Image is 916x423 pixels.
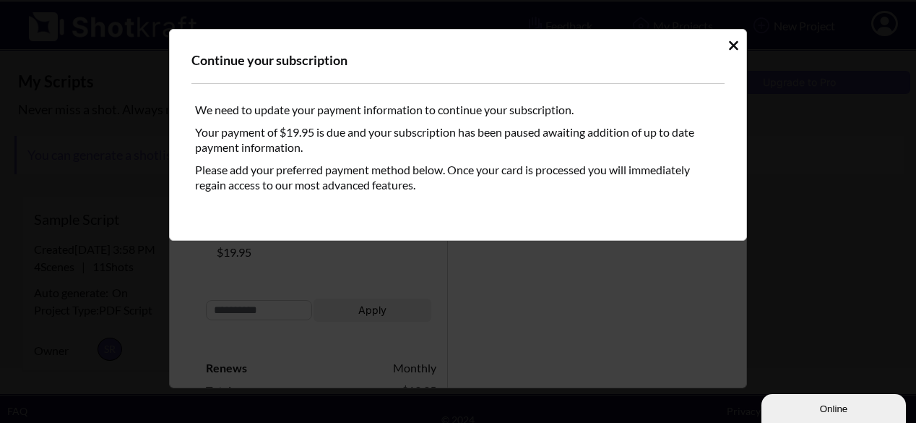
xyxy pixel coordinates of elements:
[191,51,725,69] div: Continue your subscription
[169,29,747,241] div: Idle Modal
[761,391,909,423] iframe: chat widget
[191,121,725,158] div: Your payment of $19.95 is due and your subscription has been paused awaiting addition of up to da...
[191,98,725,121] div: We need to update your payment information to continue your subscription.
[191,158,725,211] div: Please add your preferred payment method below. Once your card is processed you will immediately ...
